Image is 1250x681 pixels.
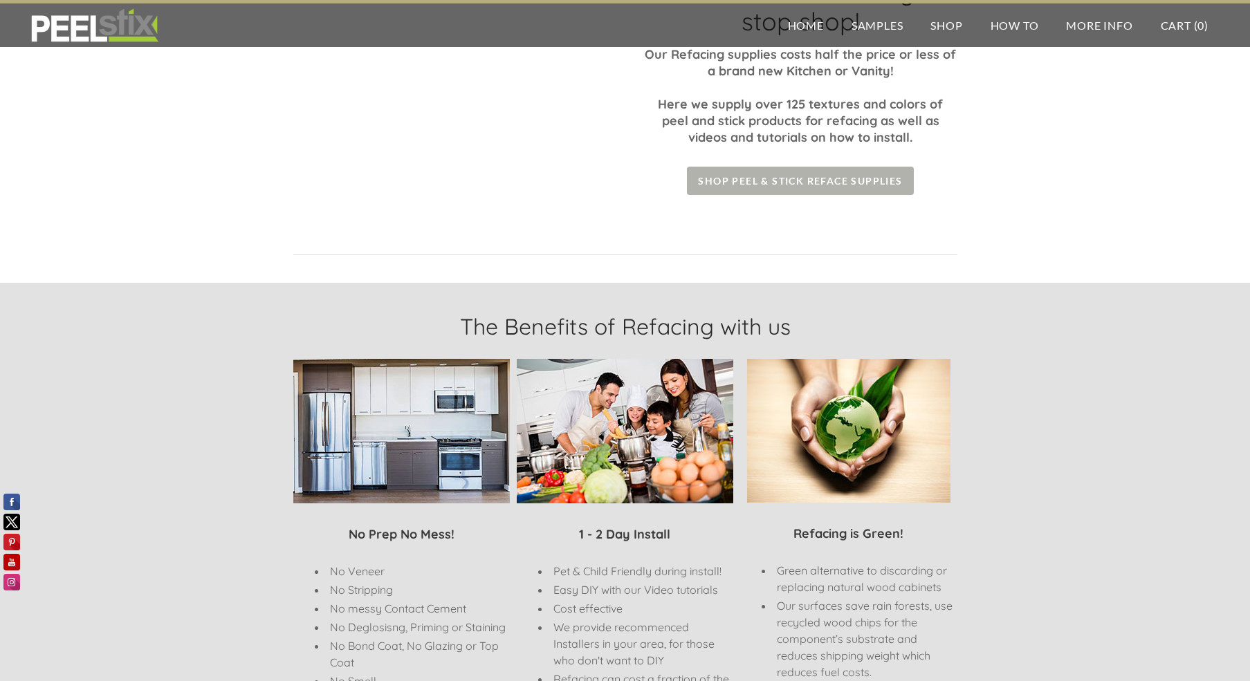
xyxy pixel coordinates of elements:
[550,600,733,617] li: Cost effective​
[327,637,510,671] li: No Bond Coat, No Glazing or Top Coat
[517,359,733,503] img: Picture
[460,312,791,340] font: The Benefits of Refacing with us
[293,359,510,503] img: Picture
[579,526,670,542] strong: 1 - 2 Day Install
[550,619,733,669] li: We provide recommenced Installers in your area, for those who don't want to DIY
[327,619,510,635] li: No Deglosisng, Priming or Staining
[658,96,943,145] font: Here we supply over 125 textures and colors of peel and stick products for refacing as well as vi...
[793,525,903,541] strong: Refacing is Green!
[977,3,1053,47] a: How To
[1197,19,1204,32] span: 0
[774,3,838,47] a: Home
[917,3,976,47] a: Shop
[773,562,957,595] li: Green alternative to discarding or replacing natural wood cabinets​
[838,3,917,47] a: Samples
[550,563,733,579] li: Pet & Child Friendly during install!
[28,8,161,43] img: REFACE SUPPLIES
[645,46,956,79] font: Our Refacing supplies costs half the price or less of a brand new Kitchen or Vanity!
[747,359,950,503] img: Picture
[349,526,454,542] strong: No Prep No Mess!
[550,581,733,598] li: Easy DIY with our Video tutorials
[1147,3,1222,47] a: Cart (0)
[687,167,913,195] a: Shop Peel & Stick Reface Supplies
[327,581,510,598] li: No Stripping
[327,563,510,579] li: No Veneer
[327,600,510,617] li: No messy Contact Cement
[773,597,957,680] li: Our surfaces save rain forests, use recycled wood chips for the component’s substrate and reduces...
[1052,3,1146,47] a: More Info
